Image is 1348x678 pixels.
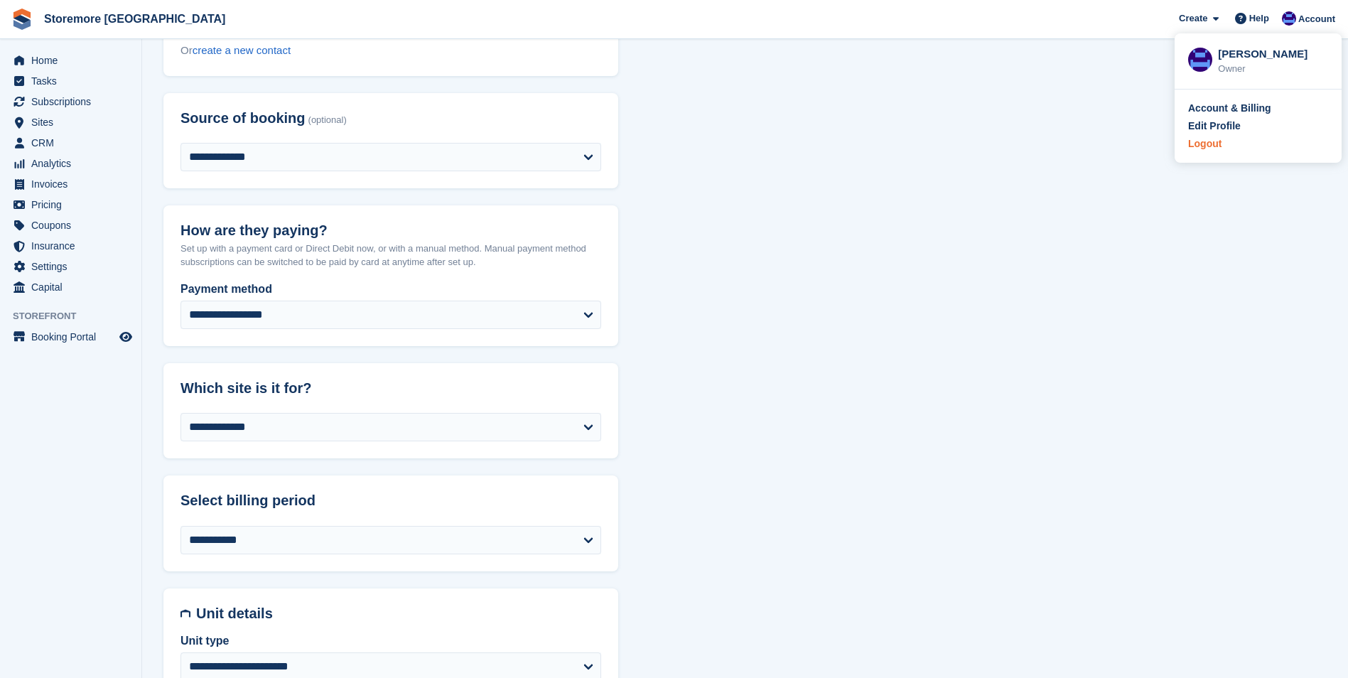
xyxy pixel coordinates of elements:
label: Payment method [180,281,601,298]
div: Or [180,43,601,59]
span: Create [1179,11,1207,26]
a: Preview store [117,328,134,345]
span: Account [1298,12,1335,26]
a: menu [7,236,134,256]
h2: Which site is it for? [180,380,601,397]
a: menu [7,195,134,215]
a: menu [7,215,134,235]
span: Sites [31,112,117,132]
a: create a new contact [193,44,291,56]
img: Angela [1188,48,1212,72]
a: Logout [1188,136,1328,151]
a: menu [7,92,134,112]
span: Help [1249,11,1269,26]
span: Tasks [31,71,117,91]
span: Source of booking [180,110,306,127]
img: stora-icon-8386f47178a22dfd0bd8f6a31ec36ba5ce8667c1dd55bd0f319d3a0aa187defe.svg [11,9,33,30]
span: Home [31,50,117,70]
span: Invoices [31,174,117,194]
a: menu [7,327,134,347]
div: Owner [1218,62,1328,76]
label: Unit type [180,633,601,650]
h2: Unit details [196,606,601,622]
img: Angela [1282,11,1296,26]
span: Booking Portal [31,327,117,347]
a: menu [7,112,134,132]
a: menu [7,174,134,194]
span: CRM [31,133,117,153]
span: Pricing [31,195,117,215]
div: [PERSON_NAME] [1218,46,1328,59]
a: menu [7,257,134,276]
img: unit-details-icon-595b0c5c156355b767ba7b61e002efae458ec76ed5ec05730b8e856ff9ea34a9.svg [180,606,190,622]
div: Account & Billing [1188,101,1271,116]
span: Subscriptions [31,92,117,112]
a: menu [7,50,134,70]
div: Edit Profile [1188,119,1241,134]
a: menu [7,133,134,153]
h2: Select billing period [180,493,601,509]
span: Analytics [31,154,117,173]
a: menu [7,71,134,91]
span: Storefront [13,309,141,323]
span: (optional) [308,115,347,126]
span: Capital [31,277,117,297]
div: Logout [1188,136,1222,151]
a: menu [7,154,134,173]
p: Set up with a payment card or Direct Debit now, or with a manual method. Manual payment method su... [180,242,601,269]
a: Edit Profile [1188,119,1328,134]
span: Coupons [31,215,117,235]
span: Insurance [31,236,117,256]
a: menu [7,277,134,297]
span: Settings [31,257,117,276]
h2: How are they paying? [180,222,601,239]
a: Account & Billing [1188,101,1328,116]
a: Storemore [GEOGRAPHIC_DATA] [38,7,231,31]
